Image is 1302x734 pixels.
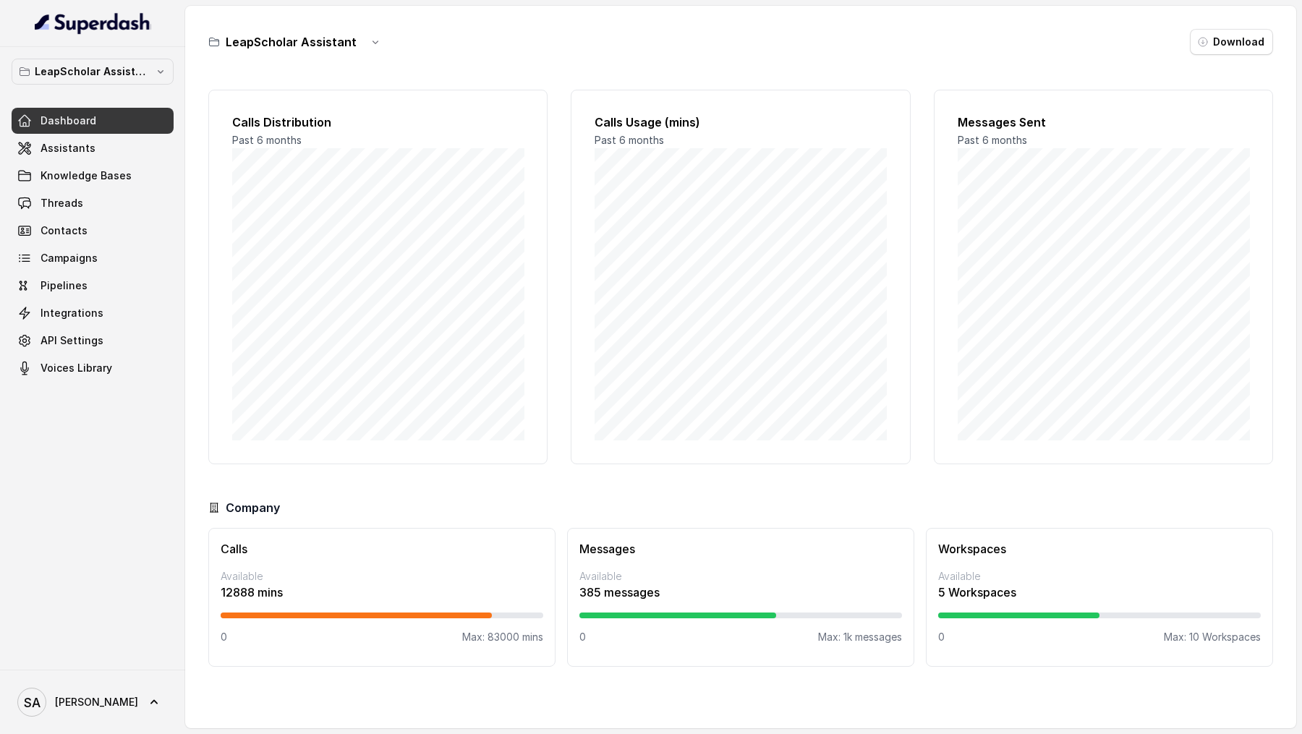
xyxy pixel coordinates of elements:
[938,540,1261,558] h3: Workspaces
[221,569,543,584] p: Available
[1164,630,1261,644] p: Max: 10 Workspaces
[12,108,174,134] a: Dashboard
[818,630,902,644] p: Max: 1k messages
[595,134,664,146] span: Past 6 months
[41,168,132,183] span: Knowledge Bases
[12,300,174,326] a: Integrations
[579,569,902,584] p: Available
[12,273,174,299] a: Pipelines
[221,630,227,644] p: 0
[41,251,98,265] span: Campaigns
[41,196,83,210] span: Threads
[12,355,174,381] a: Voices Library
[41,333,103,348] span: API Settings
[55,695,138,709] span: [PERSON_NAME]
[1190,29,1273,55] button: Download
[938,630,945,644] p: 0
[232,134,302,146] span: Past 6 months
[41,141,95,155] span: Assistants
[12,59,174,85] button: LeapScholar Assistant
[35,12,151,35] img: light.svg
[462,630,543,644] p: Max: 83000 mins
[12,190,174,216] a: Threads
[41,223,88,238] span: Contacts
[579,630,586,644] p: 0
[226,33,357,51] h3: LeapScholar Assistant
[221,540,543,558] h3: Calls
[579,540,902,558] h3: Messages
[24,695,41,710] text: SA
[579,584,902,601] p: 385 messages
[41,361,112,375] span: Voices Library
[595,114,886,131] h2: Calls Usage (mins)
[35,63,150,80] p: LeapScholar Assistant
[221,584,543,601] p: 12888 mins
[226,499,280,516] h3: Company
[12,135,174,161] a: Assistants
[12,682,174,722] a: [PERSON_NAME]
[958,134,1027,146] span: Past 6 months
[41,278,88,293] span: Pipelines
[232,114,524,131] h2: Calls Distribution
[12,163,174,189] a: Knowledge Bases
[938,569,1261,584] p: Available
[958,114,1249,131] h2: Messages Sent
[12,245,174,271] a: Campaigns
[12,218,174,244] a: Contacts
[12,328,174,354] a: API Settings
[938,584,1261,601] p: 5 Workspaces
[41,114,96,128] span: Dashboard
[41,306,103,320] span: Integrations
